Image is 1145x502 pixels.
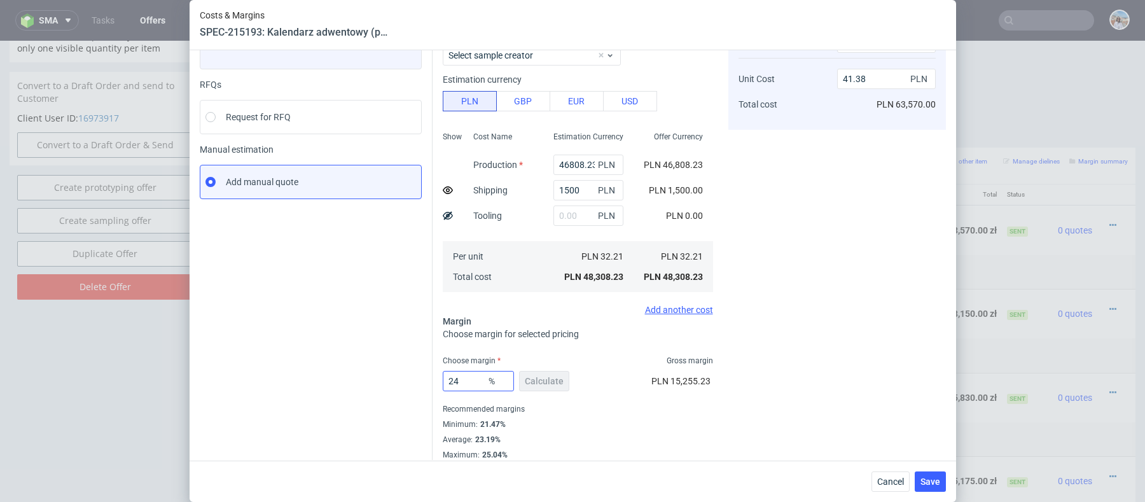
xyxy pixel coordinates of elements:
td: Duplicate of (Offer ID) [218,34,393,64]
button: Force CRM resync [218,66,374,79]
small: Add PIM line item [711,117,770,124]
span: 0 quotes [1058,352,1092,362]
strong: 768600 [322,232,352,242]
th: ID [309,144,368,165]
img: ico-item-custom-a8f9c3db6a5631ce2f509e228e8b95abde266dc4376634de7b166047de09ff05.png [223,341,286,373]
span: Dostawa [373,398,398,410]
img: ico-item-custom-a8f9c3db6a5631ce2f509e228e8b95abde266dc4376634de7b166047de09ff05.png [223,174,286,206]
span: PLN 15,255.23 [651,376,711,386]
div: Maximum : [443,447,713,460]
div: Add another cost [443,305,713,315]
span: Source: [373,366,424,375]
small: Add other item [936,117,987,124]
button: USD [603,91,657,111]
label: Select sample creator [448,50,533,60]
div: Eurographic • Custom [373,421,670,460]
header: SPEC-215193: Kalendarz adwentowy (powtórka zeszłorocznej produkcji + nowa grafika) [200,25,391,39]
td: 2,000.00 zł [713,308,779,331]
th: Net Total [779,144,857,165]
td: 1,500.00 zł [713,225,779,248]
span: Source: [373,199,424,207]
span: Manual estimation [200,144,422,155]
td: 98,150.00 zł [924,248,1002,298]
span: PLN [595,156,621,174]
td: 1,500.00 zł [857,415,924,465]
span: Dependencies [216,386,256,393]
div: 25.04% [480,450,508,460]
label: Choose margin [443,356,501,365]
span: Dependencies [216,218,256,225]
span: Show [443,132,462,142]
span: Add manual quote [226,176,298,188]
img: ico-item-custom-a8f9c3db6a5631ce2f509e228e8b95abde266dc4376634de7b166047de09ff05.png [223,257,286,289]
td: 2,000.00 zł [857,248,924,298]
span: Kalendarz adwentowy (powtórka zeszłorocznej produkcji + nowa grafika) [373,171,564,183]
input: Only numbers [405,36,647,54]
button: Cancel [871,471,910,492]
small: Add line item from VMA [777,117,854,124]
td: 65,175.00 zł [924,415,1002,465]
div: 21.47% [478,419,506,429]
span: Offer Currency [654,132,703,142]
span: 0 quotes [1058,185,1092,195]
span: Choose margin for selected pricing [443,329,579,339]
td: 1500 [676,415,713,465]
td: 62,070.00 zł [779,164,857,214]
span: PLN [595,207,621,225]
td: 2500 [676,248,713,298]
td: Reorder [218,10,393,34]
span: Kalendarz adwentowy (nowa grafika + HS) [373,422,543,435]
th: Design [210,144,309,165]
a: CAYO-2 [399,450,424,459]
button: GBP [496,91,550,111]
span: PLN [908,70,933,88]
p: Client User ID: [17,71,193,84]
span: SPEC- 215193 [566,340,613,350]
label: Estimation currency [443,74,522,85]
span: SPEC- 215193 [566,256,613,266]
span: PLN 48,308.23 [564,272,623,282]
div: Eurographic • Custom [373,170,670,209]
strong: 768594 [314,268,345,278]
td: 63,675.00 zł [779,415,857,465]
span: 0 quotes [1058,435,1092,445]
td: 3,000.00 zł [857,332,924,382]
input: 0.00 [553,155,623,175]
button: PLN [443,91,497,111]
span: Sent [1007,353,1028,363]
td: 1,500.00 zł [779,225,857,248]
input: Delete Offer [17,234,193,259]
span: Offer [218,120,239,130]
label: Production [473,160,523,170]
th: Quant. [676,144,713,165]
button: Save [915,471,946,492]
label: Shipping [473,185,508,195]
span: PLN [595,181,621,199]
input: 0.00 [443,371,514,391]
td: 115,830.00 zł [924,332,1002,382]
span: PLN 0.00 [666,211,703,221]
strong: 768592 [314,185,345,195]
input: Save [587,66,656,79]
span: PLN 48,308.23 [644,272,703,282]
td: 37.61 zł [713,332,779,382]
span: PLN 32.21 [661,251,703,261]
div: Eurographic • Custom [373,337,670,377]
span: Source: [373,450,424,459]
span: PLN 32.21 [581,251,623,261]
td: 38.46 zł [713,248,779,298]
button: EUR [550,91,604,111]
div: Recommended margins [443,401,713,417]
div: Average : [443,432,713,447]
span: SPEC- 215193 [566,172,613,183]
span: Request for RFQ [226,111,291,123]
th: Dependencies [857,144,924,165]
span: PLN 1,500.00 [649,185,703,195]
td: 1500 [676,164,713,214]
span: Sent [1007,436,1028,447]
th: Total [924,144,1002,165]
a: Create sampling offer [17,167,193,193]
span: Dostawa [373,230,398,243]
span: Kalendarz adwentowy (powtórka zeszłorocznej produkcji + nowa grafika) [373,254,564,267]
span: Unit Cost [739,74,775,84]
